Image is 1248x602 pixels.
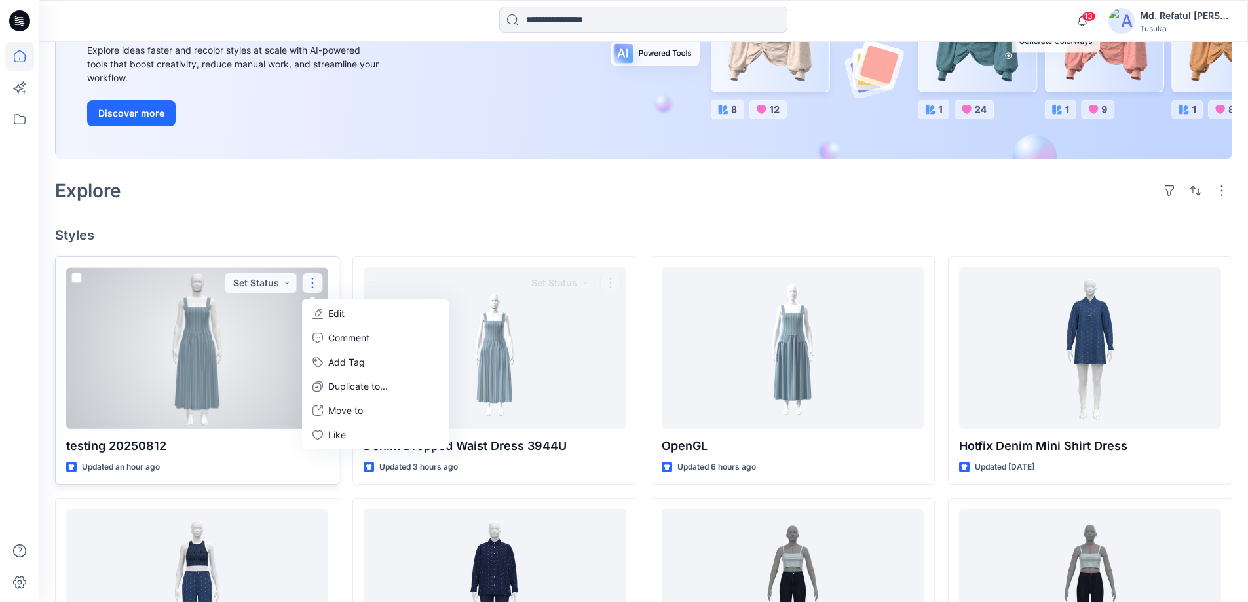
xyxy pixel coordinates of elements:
[379,461,458,474] p: Updated 3 hours ago
[662,267,924,429] a: OpenGL
[87,100,382,126] a: Discover more
[1082,11,1096,22] span: 13
[55,180,121,201] h2: Explore
[1140,8,1232,24] div: Md. Refatul [PERSON_NAME]
[959,267,1221,429] a: Hotfix Denim Mini Shirt Dress
[959,437,1221,455] p: Hotfix Denim Mini Shirt Dress
[66,267,328,429] a: testing 20250812
[1140,24,1232,33] div: Tusuka
[328,379,388,393] p: Duplicate to...
[328,331,369,345] p: Comment
[328,307,345,320] p: Edit
[364,267,626,429] a: Denim Dropped Waist Dress 3944U
[87,100,176,126] button: Discover more
[975,461,1034,474] p: Updated [DATE]
[662,437,924,455] p: OpenGL
[87,43,382,85] div: Explore ideas faster and recolor styles at scale with AI-powered tools that boost creativity, red...
[1108,8,1135,34] img: avatar
[677,461,756,474] p: Updated 6 hours ago
[66,437,328,455] p: testing 20250812
[82,461,160,474] p: Updated an hour ago
[364,437,626,455] p: Denim Dropped Waist Dress 3944U
[328,404,363,417] p: Move to
[305,350,446,374] button: Add Tag
[328,428,346,442] p: Like
[55,227,1232,243] h4: Styles
[305,301,446,326] a: Edit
